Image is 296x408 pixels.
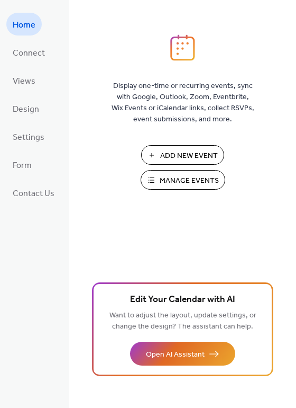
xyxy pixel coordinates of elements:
span: Contact Us [13,185,54,202]
a: Views [6,69,42,92]
span: Connect [13,45,45,61]
button: Add New Event [141,145,224,165]
span: Design [13,101,39,118]
button: Open AI Assistant [130,342,235,366]
a: Home [6,13,42,36]
span: Settings [13,129,44,146]
a: Design [6,97,45,120]
a: Connect [6,41,51,64]
button: Manage Events [141,170,225,190]
span: Want to adjust the layout, update settings, or change the design? The assistant can help. [109,308,256,334]
span: Edit Your Calendar with AI [130,292,235,307]
span: Add New Event [160,150,218,162]
span: Views [13,73,35,90]
span: Open AI Assistant [146,349,205,360]
img: logo_icon.svg [170,34,195,61]
a: Settings [6,125,51,148]
span: Manage Events [160,175,219,187]
a: Contact Us [6,181,61,204]
span: Form [13,157,32,174]
a: Form [6,153,38,176]
span: Home [13,17,35,33]
span: Display one-time or recurring events, sync with Google, Outlook, Zoom, Eventbrite, Wix Events or ... [112,81,254,125]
